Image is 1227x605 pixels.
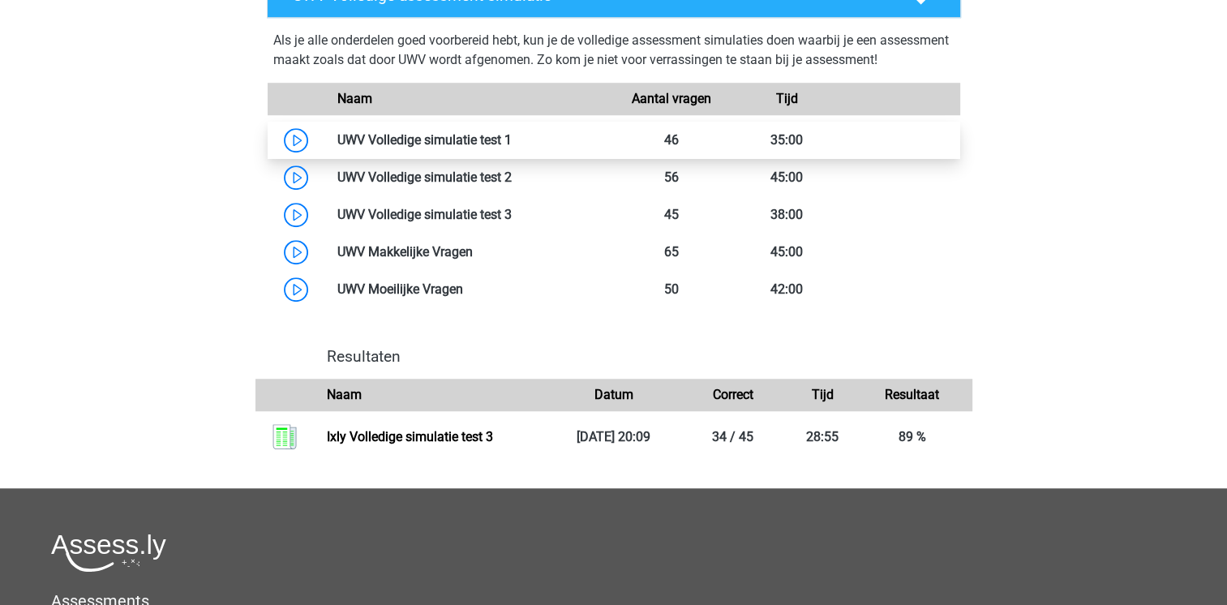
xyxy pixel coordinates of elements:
[792,385,852,405] div: Tijd
[315,385,554,405] div: Naam
[325,131,614,150] div: UWV Volledige simulatie test 1
[273,31,955,76] div: Als je alle onderdelen goed voorbereid hebt, kun je de volledige assessment simulaties doen waarb...
[51,534,166,572] img: Assessly logo
[325,89,614,109] div: Naam
[327,429,493,444] a: Ixly Volledige simulatie test 3
[325,280,614,299] div: UWV Moeilijke Vragen
[554,385,673,405] div: Datum
[673,385,792,405] div: Correct
[729,89,844,109] div: Tijd
[327,347,959,366] h4: Resultaten
[325,205,614,225] div: UWV Volledige simulatie test 3
[852,385,972,405] div: Resultaat
[325,242,614,262] div: UWV Makkelijke Vragen
[325,168,614,187] div: UWV Volledige simulatie test 2
[613,89,728,109] div: Aantal vragen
